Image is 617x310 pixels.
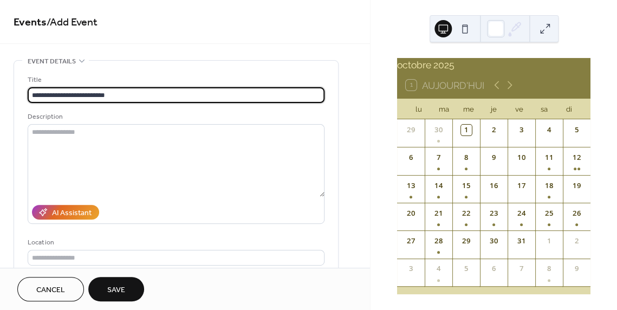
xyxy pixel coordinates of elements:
div: Location [28,237,322,248]
div: 3 [516,125,527,135]
div: 18 [544,180,555,191]
div: 2 [571,236,582,247]
span: Event details [28,56,76,67]
div: 4 [544,125,555,135]
div: ve [506,99,531,119]
div: 7 [433,152,444,163]
div: 3 [406,263,417,274]
div: di [557,99,582,119]
div: 19 [571,180,582,191]
div: 9 [489,152,499,163]
div: 24 [516,208,527,219]
a: Events [14,12,47,33]
div: 6 [406,152,417,163]
span: Cancel [36,285,65,296]
div: 28 [433,236,444,247]
div: sa [531,99,556,119]
div: 7 [516,263,527,274]
div: 31 [516,236,527,247]
div: 11 [544,152,555,163]
div: 25 [544,208,555,219]
div: je [482,99,506,119]
button: Cancel [17,277,84,301]
div: 30 [433,125,444,135]
button: Save [88,277,144,301]
div: 2 [489,125,499,135]
div: lu [406,99,431,119]
div: me [456,99,481,119]
div: Title [28,74,322,86]
div: 4 [433,263,444,274]
div: 26 [571,208,582,219]
div: 23 [489,208,499,219]
div: octobre 2025 [397,58,590,72]
div: 29 [406,125,417,135]
div: 9 [571,263,582,274]
button: AI Assistant [32,205,99,219]
div: 30 [489,236,499,247]
span: Save [107,285,125,296]
div: ma [431,99,456,119]
div: 8 [544,263,555,274]
span: / Add Event [47,12,98,33]
div: 8 [461,152,472,163]
div: Description [28,111,322,122]
div: 1 [544,236,555,247]
div: 6 [489,263,499,274]
div: 12 [571,152,582,163]
div: 5 [571,125,582,135]
div: 5 [461,263,472,274]
div: 16 [489,180,499,191]
div: 15 [461,180,472,191]
div: AI Assistant [52,208,92,219]
div: 13 [406,180,417,191]
div: 29 [461,236,472,247]
div: 27 [406,236,417,247]
div: 17 [516,180,527,191]
div: 1 [461,125,472,135]
div: 10 [516,152,527,163]
div: 14 [433,180,444,191]
div: 22 [461,208,472,219]
div: 20 [406,208,417,219]
div: 21 [433,208,444,219]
